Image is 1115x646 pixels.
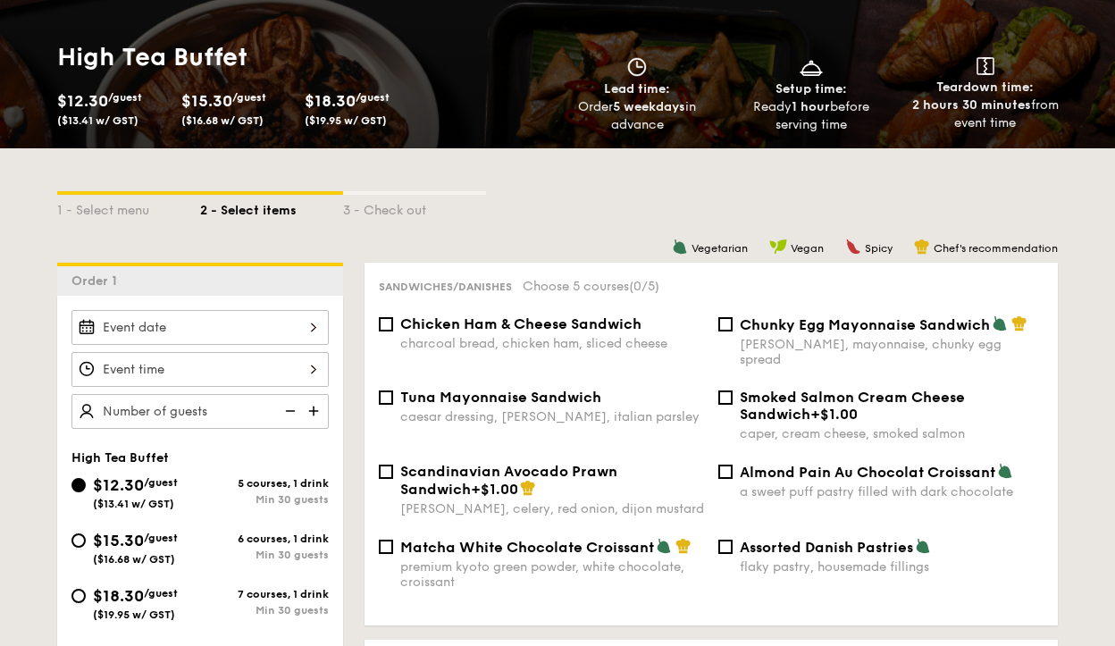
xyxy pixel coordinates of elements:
[740,337,1044,367] div: [PERSON_NAME], mayonnaise, chunky egg spread
[93,586,144,606] span: $18.30
[523,279,659,294] span: Choose 5 courses
[604,81,670,96] span: Lead time:
[71,310,329,345] input: Event date
[934,242,1058,255] span: Chef's recommendation
[769,239,787,255] img: icon-vegan.f8ff3823.svg
[71,450,169,466] span: High Tea Buffet
[400,336,704,351] div: charcoal bread, chicken ham, sliced cheese
[400,559,704,590] div: premium kyoto green powder, white chocolate, croissant
[624,57,650,77] img: icon-clock.2db775ea.svg
[305,114,387,127] span: ($19.95 w/ GST)
[400,463,617,498] span: Scandinavian Avocado Prawn Sandwich
[936,80,1034,95] span: Teardown time:
[400,315,641,332] span: Chicken Ham & Cheese Sandwich
[71,533,86,548] input: $15.30/guest($16.68 w/ GST)6 courses, 1 drinkMin 30 guests
[379,465,393,479] input: Scandinavian Avocado Prawn Sandwich+$1.00[PERSON_NAME], celery, red onion, dijon mustard
[905,96,1065,132] div: from event time
[181,114,264,127] span: ($16.68 w/ GST)
[181,91,232,111] span: $15.30
[379,281,512,293] span: Sandwiches/Danishes
[775,81,847,96] span: Setup time:
[400,389,601,406] span: Tuna Mayonnaise Sandwich
[629,279,659,294] span: (0/5)
[692,242,748,255] span: Vegetarian
[144,587,178,600] span: /guest
[200,549,329,561] div: Min 30 guests
[740,539,913,556] span: Assorted Danish Pastries
[93,553,175,566] span: ($16.68 w/ GST)
[992,315,1008,331] img: icon-vegetarian.fe4039eb.svg
[798,57,825,77] img: icon-dish.430c3a2e.svg
[356,91,390,104] span: /guest
[200,588,329,600] div: 7 courses, 1 drink
[108,91,142,104] span: /guest
[302,394,329,428] img: icon-add.58712e84.svg
[791,242,824,255] span: Vegan
[656,538,672,554] img: icon-vegetarian.fe4039eb.svg
[93,531,144,550] span: $15.30
[71,394,329,429] input: Number of guests
[57,114,138,127] span: ($13.41 w/ GST)
[400,409,704,424] div: caesar dressing, [PERSON_NAME], italian parsley
[379,390,393,405] input: Tuna Mayonnaise Sandwichcaesar dressing, [PERSON_NAME], italian parsley
[57,41,550,73] h1: High Tea Buffet
[740,389,965,423] span: Smoked Salmon Cream Cheese Sandwich
[845,239,861,255] img: icon-spicy.37a8142b.svg
[740,484,1044,499] div: a sweet puff pastry filled with dark chocolate
[200,493,329,506] div: Min 30 guests
[144,476,178,489] span: /guest
[718,540,733,554] input: Assorted Danish Pastriesflaky pastry, housemade fillings
[520,480,536,496] img: icon-chef-hat.a58ddaea.svg
[400,539,654,556] span: Matcha White Chocolate Croissant
[810,406,858,423] span: +$1.00
[144,532,178,544] span: /guest
[718,390,733,405] input: Smoked Salmon Cream Cheese Sandwich+$1.00caper, cream cheese, smoked salmon
[740,316,990,333] span: Chunky Egg Mayonnaise Sandwich
[718,317,733,331] input: Chunky Egg Mayonnaise Sandwich[PERSON_NAME], mayonnaise, chunky egg spread
[93,608,175,621] span: ($19.95 w/ GST)
[200,195,343,220] div: 2 - Select items
[740,559,1044,575] div: flaky pastry, housemade fillings
[400,501,704,516] div: [PERSON_NAME], celery, red onion, dijon mustard
[71,478,86,492] input: $12.30/guest($13.41 w/ GST)5 courses, 1 drinkMin 30 guests
[200,533,329,545] div: 6 courses, 1 drink
[232,91,266,104] span: /guest
[912,97,1031,113] strong: 2 hours 30 minutes
[471,481,518,498] span: +$1.00
[915,538,931,554] img: icon-vegetarian.fe4039eb.svg
[792,99,830,114] strong: 1 hour
[275,394,302,428] img: icon-reduce.1d2dbef1.svg
[672,239,688,255] img: icon-vegetarian.fe4039eb.svg
[71,352,329,387] input: Event time
[379,317,393,331] input: Chicken Ham & Cheese Sandwichcharcoal bread, chicken ham, sliced cheese
[740,464,995,481] span: Almond Pain Au Chocolat Croissant
[977,57,994,75] img: icon-teardown.65201eee.svg
[675,538,692,554] img: icon-chef-hat.a58ddaea.svg
[200,604,329,617] div: Min 30 guests
[865,242,893,255] span: Spicy
[71,589,86,603] input: $18.30/guest($19.95 w/ GST)7 courses, 1 drinkMin 30 guests
[93,498,174,510] span: ($13.41 w/ GST)
[914,239,930,255] img: icon-chef-hat.a58ddaea.svg
[613,99,685,114] strong: 5 weekdays
[740,426,1044,441] div: caper, cream cheese, smoked salmon
[93,475,144,495] span: $12.30
[71,273,124,289] span: Order 1
[379,540,393,554] input: Matcha White Chocolate Croissantpremium kyoto green powder, white chocolate, croissant
[305,91,356,111] span: $18.30
[732,98,892,134] div: Ready before serving time
[343,195,486,220] div: 3 - Check out
[57,91,108,111] span: $12.30
[997,463,1013,479] img: icon-vegetarian.fe4039eb.svg
[200,477,329,490] div: 5 courses, 1 drink
[557,98,717,134] div: Order in advance
[1011,315,1027,331] img: icon-chef-hat.a58ddaea.svg
[718,465,733,479] input: Almond Pain Au Chocolat Croissanta sweet puff pastry filled with dark chocolate
[57,195,200,220] div: 1 - Select menu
